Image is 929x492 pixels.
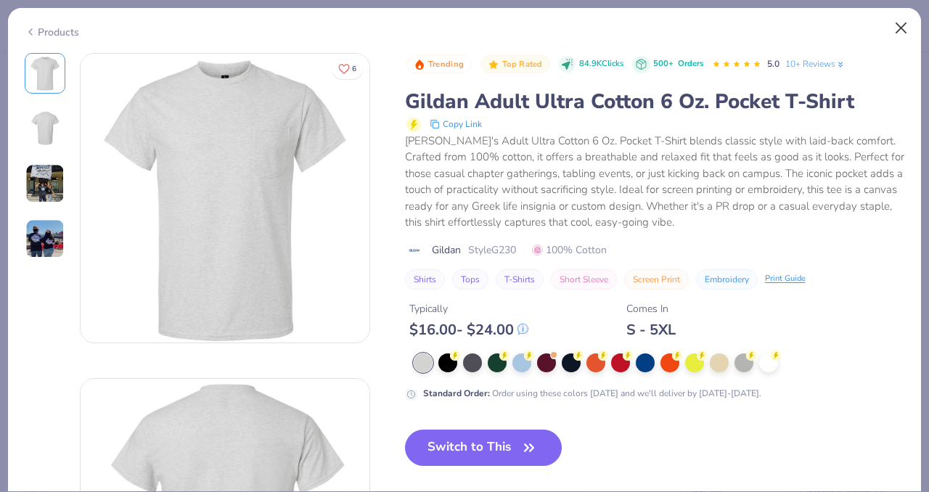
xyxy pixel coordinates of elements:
[653,58,703,70] div: 500+
[624,269,689,290] button: Screen Print
[452,269,488,290] button: Tops
[468,242,516,258] span: Style G230
[888,15,915,42] button: Close
[696,269,758,290] button: Embroidery
[626,301,676,316] div: Comes In
[405,245,425,256] img: brand logo
[432,242,461,258] span: Gildan
[405,430,562,466] button: Switch to This
[81,54,369,343] img: Front
[579,58,623,70] span: 84.9K Clicks
[532,242,607,258] span: 100% Cotton
[409,321,528,339] div: $ 16.00 - $ 24.00
[25,164,65,203] img: User generated content
[414,59,425,70] img: Trending sort
[332,58,363,79] button: Like
[428,60,464,68] span: Trending
[405,269,445,290] button: Shirts
[765,273,806,285] div: Print Guide
[352,65,356,73] span: 6
[406,55,472,74] button: Badge Button
[28,56,62,91] img: Front
[423,387,761,400] div: Order using these colors [DATE] and we'll deliver by [DATE]-[DATE].
[405,133,905,231] div: [PERSON_NAME]'s Adult Ultra Cotton 6 Oz. Pocket T-Shirt blends classic style with laid-back comfo...
[712,53,761,76] div: 5.0 Stars
[626,321,676,339] div: S - 5XL
[551,269,617,290] button: Short Sleeve
[502,60,543,68] span: Top Rated
[480,55,550,74] button: Badge Button
[488,59,499,70] img: Top Rated sort
[25,25,79,40] div: Products
[409,301,528,316] div: Typically
[496,269,544,290] button: T-Shirts
[25,219,65,258] img: User generated content
[785,57,846,70] a: 10+ Reviews
[423,388,490,399] strong: Standard Order :
[28,111,62,146] img: Back
[425,115,486,133] button: copy to clipboard
[405,88,905,115] div: Gildan Adult Ultra Cotton 6 Oz. Pocket T-Shirt
[678,58,703,69] span: Orders
[767,58,779,70] span: 5.0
